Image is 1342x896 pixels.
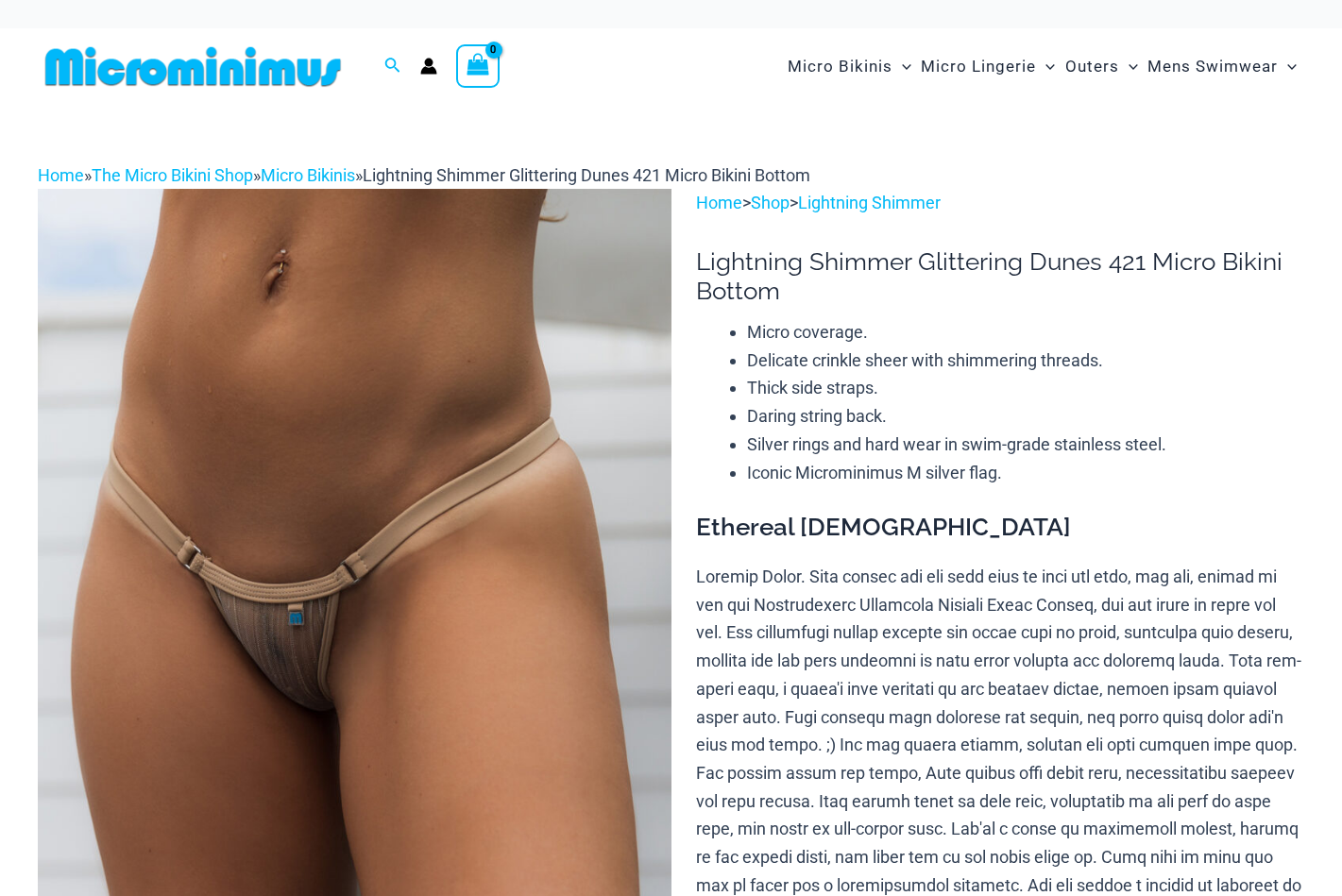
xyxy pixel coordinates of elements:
li: Micro coverage. [747,318,1304,347]
a: Micro LingerieMenu ToggleMenu Toggle [916,38,1060,95]
span: Micro Lingerie [921,42,1036,91]
li: Silver rings and hard wear in swim-grade stainless steel. [747,431,1304,459]
li: Thick side straps. [747,374,1304,402]
a: View Shopping Cart, empty [456,44,500,88]
li: Daring string back. [747,402,1304,431]
a: Lightning Shimmer [798,193,941,212]
a: Micro BikinisMenu ToggleMenu Toggle [783,38,916,95]
a: Home [38,165,84,185]
span: Outers [1065,42,1119,91]
span: Lightning Shimmer Glittering Dunes 421 Micro Bikini Bottom [363,165,810,185]
a: The Micro Bikini Shop [92,165,253,185]
span: Micro Bikinis [788,42,892,91]
p: > > [696,189,1304,217]
span: Menu Toggle [1119,42,1138,91]
span: Mens Swimwear [1147,42,1278,91]
li: Iconic Microminimus M silver flag. [747,459,1304,487]
a: Home [696,193,742,212]
a: Shop [751,193,790,212]
nav: Site Navigation [780,35,1304,98]
a: Account icon link [420,58,437,75]
li: Delicate crinkle sheer with shimmering threads. [747,347,1304,375]
span: Menu Toggle [892,42,911,91]
a: Mens SwimwearMenu ToggleMenu Toggle [1143,38,1301,95]
a: Search icon link [384,55,401,78]
h1: Lightning Shimmer Glittering Dunes 421 Micro Bikini Bottom [696,247,1304,306]
h3: Ethereal [DEMOGRAPHIC_DATA] [696,512,1304,544]
span: » » » [38,165,810,185]
span: Menu Toggle [1278,42,1297,91]
span: Menu Toggle [1036,42,1055,91]
a: Micro Bikinis [261,165,355,185]
img: MM SHOP LOGO FLAT [38,45,348,88]
a: OutersMenu ToggleMenu Toggle [1061,38,1143,95]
